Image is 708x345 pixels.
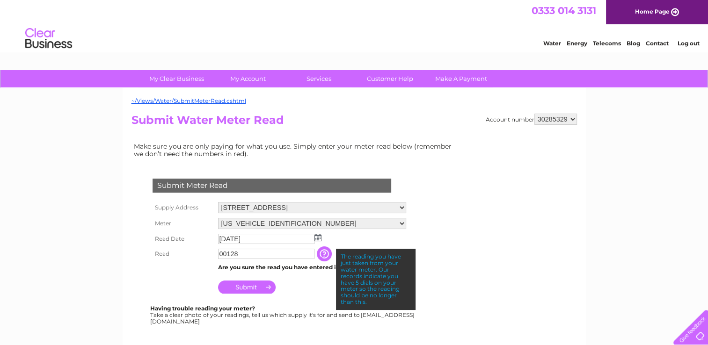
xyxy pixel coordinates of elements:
a: My Account [209,70,286,87]
a: Telecoms [593,40,621,47]
th: Supply Address [150,200,216,216]
div: Account number [486,114,577,125]
a: Water [543,40,561,47]
a: Customer Help [351,70,429,87]
a: Log out [677,40,699,47]
a: 0333 014 3131 [532,5,596,16]
th: Read Date [150,231,216,246]
img: ... [314,234,321,241]
a: ~/Views/Water/SubmitMeterRead.cshtml [131,97,246,104]
td: Are you sure the read you have entered is correct? [216,261,409,273]
a: Contact [646,40,669,47]
img: logo.png [25,24,73,53]
td: Make sure you are only paying for what you use. Simply enter your meter read below (remember we d... [131,140,459,160]
a: Energy [567,40,587,47]
b: Having trouble reading your meter? [150,305,255,312]
a: Services [280,70,358,87]
th: Read [150,246,216,261]
input: Information [317,246,334,261]
input: Submit [218,280,276,294]
div: Submit Meter Read [153,179,391,193]
div: Clear Business is a trading name of Verastar Limited (registered in [GEOGRAPHIC_DATA] No. 3667643... [133,5,576,45]
div: The reading you have just taken from your water meter. Our records indicate you have 5 dials on y... [336,249,416,309]
a: Blog [627,40,640,47]
a: My Clear Business [138,70,215,87]
div: Take a clear photo of your readings, tell us which supply it's for and send to [EMAIL_ADDRESS][DO... [150,305,416,324]
h2: Submit Water Meter Read [131,114,577,131]
a: Make A Payment [423,70,500,87]
th: Meter [150,216,216,231]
